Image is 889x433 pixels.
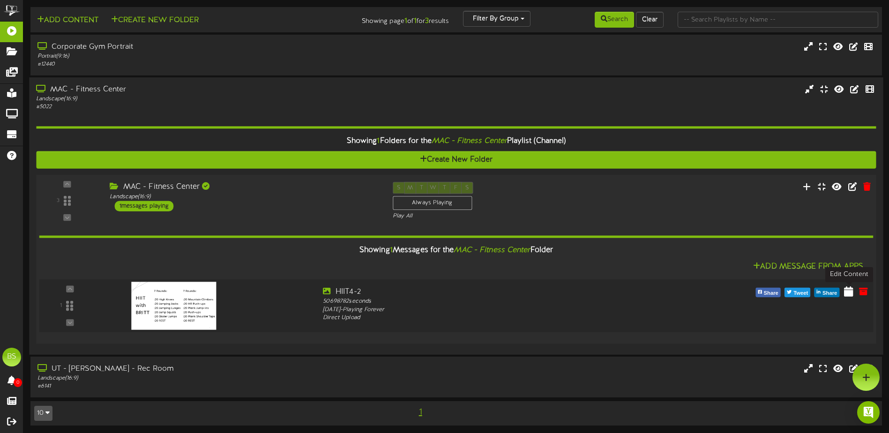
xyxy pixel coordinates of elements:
[34,15,101,26] button: Add Content
[404,17,407,25] strong: 1
[463,11,530,27] button: Filter By Group
[110,182,378,193] div: MAC - Fitness Center
[390,246,393,254] span: 1
[323,298,659,306] div: 50698782 seconds
[37,60,378,68] div: # 12440
[32,240,880,261] div: Showing Messages for the Folder
[37,364,378,374] div: UT - [PERSON_NAME] - Rec Room
[595,12,634,28] button: Search
[108,15,202,26] button: Create New Folder
[14,378,22,387] span: 0
[323,287,659,298] div: HIIT4-2
[323,306,659,314] div: [DATE] - Playing Forever
[821,288,839,299] span: Share
[814,288,840,297] button: Share
[393,196,472,210] div: Always Playing
[115,201,174,211] div: 1 messages playing
[425,17,429,25] strong: 3
[414,17,417,25] strong: 1
[37,382,378,390] div: # 6141
[313,11,456,27] div: Showing page of for results
[857,401,880,424] div: Open Intercom Messenger
[37,52,378,60] div: Portrait ( 9:16 )
[36,151,876,169] button: Create New Folder
[750,261,866,272] button: Add Message From Apps
[755,288,781,297] button: Share
[36,103,378,111] div: # 5022
[29,131,883,151] div: Showing Folders for the Playlist (Channel)
[131,282,217,329] img: 5570967b-f7cf-4679-9bd1-bd2193c7735d.jpg
[432,137,507,145] i: MAC - Fitness Center
[636,12,664,28] button: Clear
[417,407,425,418] span: 1
[34,406,52,421] button: 10
[762,288,780,299] span: Share
[37,42,378,52] div: Corporate Gym Portrait
[36,84,378,95] div: MAC - Fitness Center
[37,374,378,382] div: Landscape ( 16:9 )
[377,137,380,145] span: 1
[792,288,810,299] span: Tweet
[784,288,810,297] button: Tweet
[454,246,530,254] i: MAC - Fitness Center
[36,95,378,103] div: Landscape ( 16:9 )
[110,193,378,201] div: Landscape ( 16:9 )
[678,12,878,28] input: -- Search Playlists by Name --
[323,314,659,322] div: Direct Upload
[393,212,590,220] div: Play All
[2,348,21,366] div: BS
